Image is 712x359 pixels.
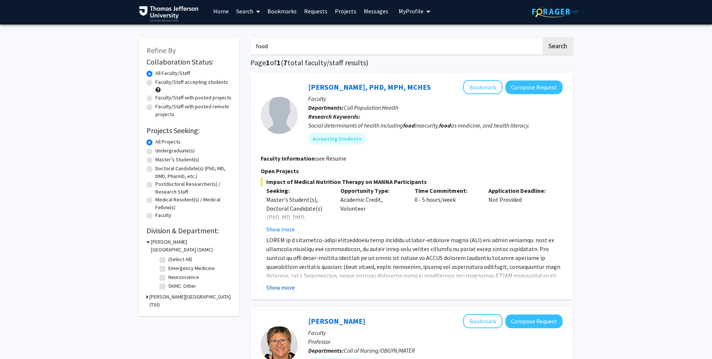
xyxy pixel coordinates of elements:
div: Not Provided [483,186,557,234]
button: Compose Request to Rickie Brawer, PHD, MPH, MCHES [505,80,563,94]
p: Time Commitment: [415,186,478,195]
span: Refine By [146,46,176,55]
label: Doctoral Candidate(s) (PhD, MD, DMD, PharmD, etc.) [155,165,232,180]
label: Undergraduate(s) [155,147,195,155]
label: Emergency Medicine [168,264,215,272]
label: Master's Student(s) [155,156,199,164]
label: Medical Resident(s) / Medical Fellow(s) [155,196,232,211]
input: Search Keywords [250,37,541,55]
label: (Select All) [168,256,192,263]
img: ForagerOne Logo [532,6,578,17]
label: Faculty [155,211,171,219]
button: Compose Request to Diane Abatemarco [505,314,563,328]
b: Research Keywords: [308,113,360,120]
mat-chip: Accepting Students [308,133,366,145]
p: Professor [308,337,563,346]
p: Open Projects [261,167,563,175]
button: Show more [266,283,295,292]
fg-read-more: see Resume [316,155,346,162]
b: food [439,122,451,129]
h2: Projects Seeking: [146,126,232,135]
b: food [403,122,415,129]
label: Neuroscience [168,273,199,281]
a: [PERSON_NAME], PHD, MPH, MCHES [308,82,431,92]
label: All Faculty/Staff [155,69,190,77]
div: Master's Student(s), Doctoral Candidate(s) (PhD, MD, DMD, PharmD, etc.), Postdoctoral Researcher(... [266,195,329,257]
p: Opportunity Type: [340,186,403,195]
div: Academic Credit, Volunteer [335,186,409,234]
a: [PERSON_NAME] [308,316,365,326]
label: All Projects [155,138,181,146]
button: Add Rickie Brawer, PHD, MPH, MCHES to Bookmarks [463,80,502,94]
button: Search [543,37,573,55]
button: Add Diane Abatemarco to Bookmarks [463,314,502,328]
p: Application Deadline: [488,186,551,195]
div: Social determinants of health including insecurity, as medicine, and health literacy. [308,121,563,130]
p: Seeking: [266,186,329,195]
span: Coll of Nursing/OBGYN/MATER [344,347,415,354]
b: Faculty Information: [261,155,316,162]
label: SKMC: Other [168,282,196,290]
h1: Page of ( total faculty/staff results) [250,58,573,67]
h3: [PERSON_NAME][GEOGRAPHIC_DATA] (SKMC) [151,238,232,254]
b: Departments: [308,104,344,111]
h3: [PERSON_NAME][GEOGRAPHIC_DATA] (TJU) [149,293,232,309]
label: Faculty/Staff accepting students [155,78,228,86]
span: My Profile [399,7,423,15]
span: 1 [266,58,270,67]
label: Faculty/Staff with posted remote projects [155,103,232,118]
p: Faculty [308,328,563,337]
b: Departments: [308,347,344,354]
label: Postdoctoral Researcher(s) / Research Staff [155,180,232,196]
span: Coll Population Health [344,104,398,111]
button: Show more [266,225,295,234]
iframe: Chat [6,326,32,353]
p: LOREM ip d sitametco-adipi elitseddoeiu temp incididu utlabor-etdolore magna (ALI) eni admin veni... [266,236,563,333]
img: Thomas Jefferson University Logo [139,6,198,22]
span: Impact of Medical Nutrition Therapy on MANNA Participants [261,177,563,186]
h2: Division & Department: [146,226,232,235]
p: Faculty [308,94,563,103]
label: Faculty/Staff with posted projects [155,94,231,102]
div: 0 - 5 hours/week [409,186,483,234]
span: 7 [283,58,287,67]
span: 1 [277,58,281,67]
h2: Collaboration Status: [146,57,232,66]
